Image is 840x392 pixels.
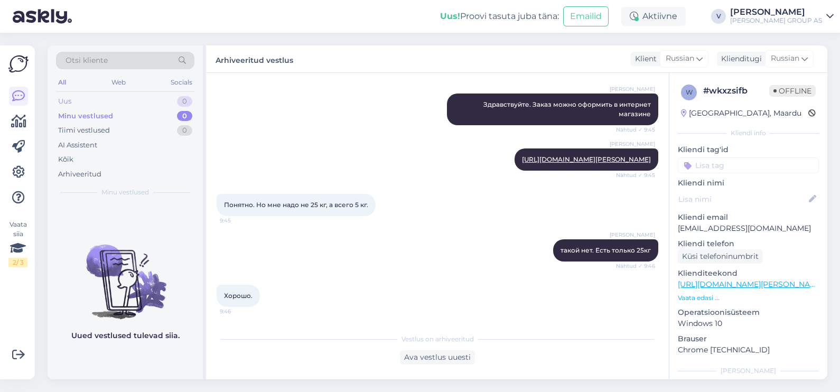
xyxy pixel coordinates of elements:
[101,188,149,197] span: Minu vestlused
[615,171,655,179] span: Nähtud ✓ 9:45
[610,140,655,148] span: [PERSON_NAME]
[678,144,819,155] p: Kliendi tag'id
[730,16,822,25] div: [PERSON_NAME] GROUP AS
[177,96,192,107] div: 0
[717,53,762,64] div: Klienditugi
[678,268,819,279] p: Klienditeekond
[730,8,834,25] a: [PERSON_NAME][PERSON_NAME] GROUP AS
[678,344,819,356] p: Chrome [TECHNICAL_ID]
[58,154,73,165] div: Kõik
[440,11,460,21] b: Uus!
[615,262,655,270] span: Nähtud ✓ 9:46
[169,76,194,89] div: Socials
[8,258,27,267] div: 2 / 3
[678,318,819,329] p: Windows 10
[678,157,819,173] input: Lisa tag
[678,333,819,344] p: Brauser
[678,223,819,234] p: [EMAIL_ADDRESS][DOMAIN_NAME]
[563,6,609,26] button: Emailid
[177,111,192,122] div: 0
[58,96,71,107] div: Uus
[177,125,192,136] div: 0
[678,307,819,318] p: Operatsioonisüsteem
[440,10,559,23] div: Proovi tasuta juba täna:
[483,100,652,118] span: Здравствуйте. Заказ можно оформить в интернет магазине
[678,249,763,264] div: Küsi telefoninumbrit
[610,85,655,93] span: [PERSON_NAME]
[678,193,807,205] input: Lisa nimi
[8,220,27,267] div: Vaata siia
[8,54,29,74] img: Askly Logo
[771,53,799,64] span: Russian
[220,217,259,225] span: 9:45
[58,169,101,180] div: Arhiveeritud
[678,366,819,376] div: [PERSON_NAME]
[678,212,819,223] p: Kliendi email
[561,246,651,254] span: такой нет. Есть только 25кг
[224,201,368,209] span: Понятно. Но мне надо не 25 кг, а всего 5 кг.
[681,108,801,119] div: [GEOGRAPHIC_DATA], Maardu
[730,8,822,16] div: [PERSON_NAME]
[522,155,651,163] a: [URL][DOMAIN_NAME][PERSON_NAME]
[678,293,819,303] p: Vaata edasi ...
[220,307,259,315] span: 9:46
[58,111,113,122] div: Minu vestlused
[615,126,655,134] span: Nähtud ✓ 9:45
[621,7,686,26] div: Aktiivne
[678,178,819,189] p: Kliendi nimi
[402,334,474,344] span: Vestlus on arhiveeritud
[56,76,68,89] div: All
[66,55,108,66] span: Otsi kliente
[769,85,816,97] span: Offline
[711,9,726,24] div: V
[678,128,819,138] div: Kliendi info
[610,231,655,239] span: [PERSON_NAME]
[224,292,253,300] span: Хорошо.
[58,140,97,151] div: AI Assistent
[48,226,203,321] img: No chats
[58,125,110,136] div: Tiimi vestlused
[400,350,475,365] div: Ava vestlus uuesti
[109,76,128,89] div: Web
[216,52,293,66] label: Arhiveeritud vestlus
[678,238,819,249] p: Kliendi telefon
[666,53,694,64] span: Russian
[703,85,769,97] div: # wkxzsifb
[631,53,657,64] div: Klient
[686,88,693,96] span: w
[71,330,180,341] p: Uued vestlused tulevad siia.
[678,279,824,289] a: [URL][DOMAIN_NAME][PERSON_NAME]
